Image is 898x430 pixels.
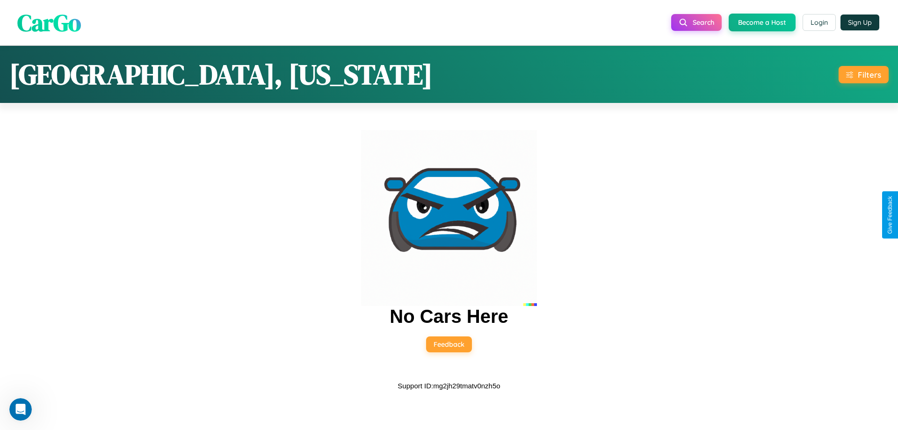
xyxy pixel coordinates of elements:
iframe: Intercom live chat [9,398,32,421]
p: Support ID: mg2jh29tmatv0nzh5o [398,379,500,392]
h1: [GEOGRAPHIC_DATA], [US_STATE] [9,55,433,94]
h2: No Cars Here [390,306,508,327]
span: CarGo [17,6,81,38]
button: Login [803,14,836,31]
span: Search [693,18,714,27]
button: Search [671,14,722,31]
div: Give Feedback [887,196,893,234]
img: car [361,130,537,306]
button: Sign Up [840,15,879,30]
div: Filters [858,70,881,80]
button: Filters [839,66,889,83]
button: Feedback [426,336,472,352]
button: Become a Host [729,14,796,31]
